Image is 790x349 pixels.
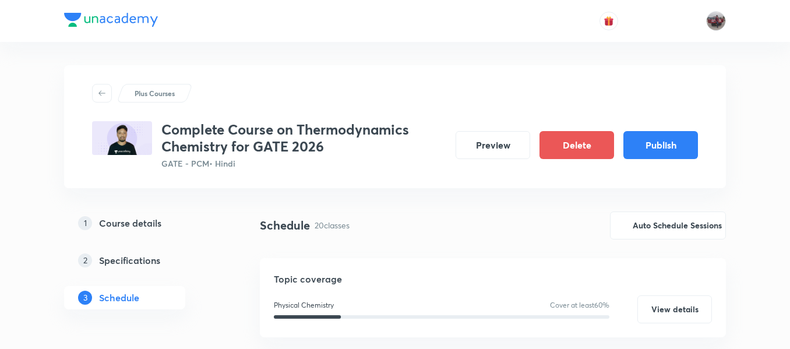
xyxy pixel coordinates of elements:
[78,216,92,230] p: 1
[614,218,628,232] img: google
[623,131,698,159] button: Publish
[99,253,160,267] h5: Specifications
[260,217,310,234] h4: Schedule
[161,121,446,155] h3: Complete Course on Thermodynamics Chemistry for GATE 2026
[99,216,161,230] h5: Course details
[604,16,614,26] img: avatar
[99,291,139,305] h5: Schedule
[78,291,92,305] p: 3
[599,12,618,30] button: avatar
[92,121,152,155] img: 52524763-0CFF-49AD-93D6-8ECA97861F70_plus.png
[539,131,614,159] button: Delete
[64,249,223,272] a: 2Specifications
[274,272,712,286] h5: Topic coverage
[135,88,175,98] p: Plus Courses
[637,295,712,323] button: View details
[161,157,446,170] p: GATE - PCM • Hindi
[64,13,158,27] img: Company Logo
[78,253,92,267] p: 2
[274,300,334,311] p: Physical Chemistry
[456,131,530,159] button: Preview
[550,300,609,311] p: Cover at least 60 %
[315,219,350,231] p: 20 classes
[64,13,158,30] a: Company Logo
[64,211,223,235] a: 1Course details
[610,211,726,239] button: Auto Schedule Sessions
[706,11,726,31] img: amirhussain Hussain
